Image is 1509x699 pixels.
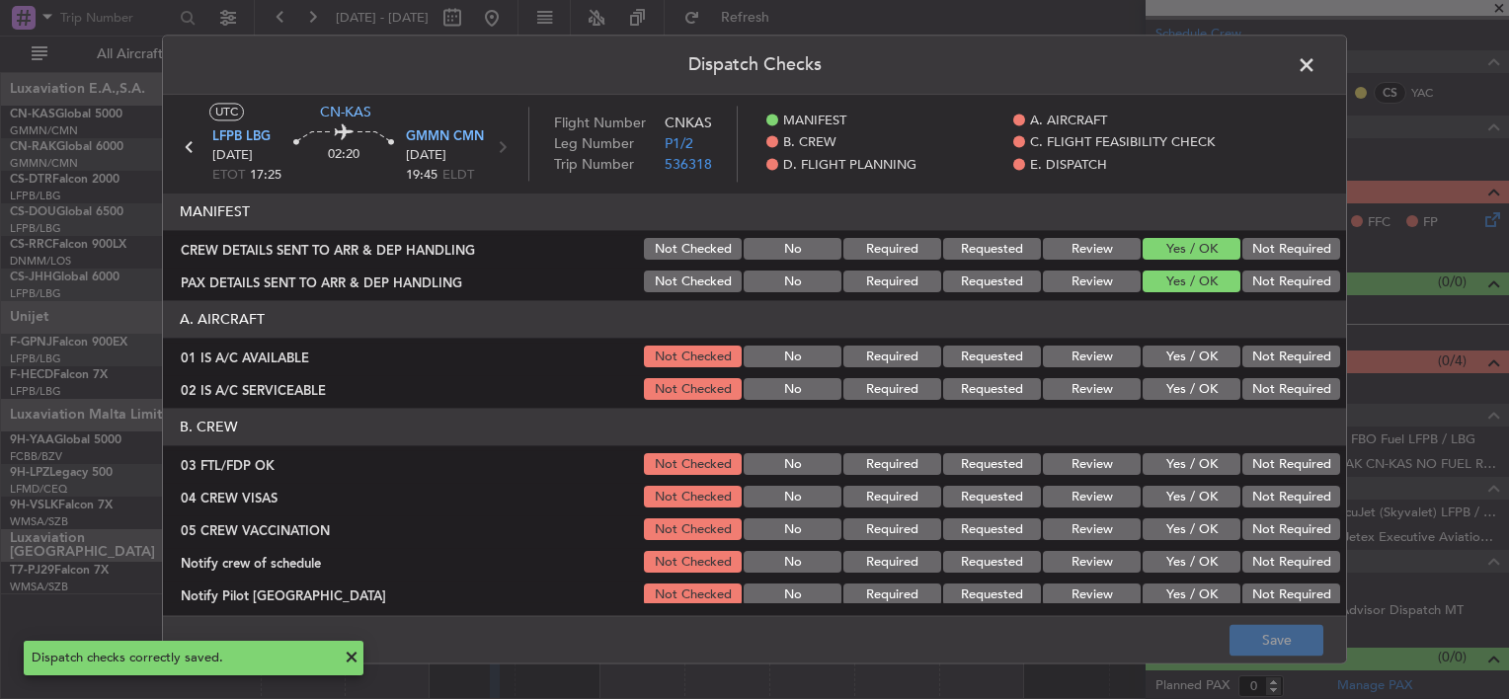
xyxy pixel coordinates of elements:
button: Not Required [1242,239,1340,261]
span: C. FLIGHT FEASIBILITY CHECK [1030,134,1215,154]
button: Yes / OK [1143,487,1240,508]
button: Not Required [1242,552,1340,574]
button: Yes / OK [1143,519,1240,541]
div: Dispatch checks correctly saved. [32,649,334,668]
button: Yes / OK [1143,552,1240,574]
button: Not Required [1242,487,1340,508]
button: Yes / OK [1143,347,1240,368]
button: Not Required [1242,519,1340,541]
button: Yes / OK [1143,239,1240,261]
button: Not Required [1242,584,1340,606]
button: Yes / OK [1143,454,1240,476]
header: Dispatch Checks [163,36,1346,95]
button: Not Required [1242,379,1340,401]
button: Yes / OK [1143,584,1240,606]
button: Not Required [1242,272,1340,293]
button: Not Required [1242,454,1340,476]
button: Yes / OK [1143,379,1240,401]
button: Yes / OK [1143,272,1240,293]
button: Not Required [1242,347,1340,368]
